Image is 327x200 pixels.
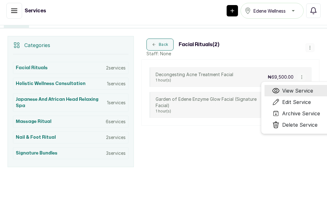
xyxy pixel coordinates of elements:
[156,96,268,114] div: Garden of Edene Enzyme Glow Facial (Signature Facial)1 hour(s)
[156,96,268,109] p: Garden of Edene Enzyme Glow Facial (Signature Facial)
[16,150,57,156] h3: Signature Bundles
[106,118,126,125] p: 6 services
[16,134,56,141] h3: Nail & Foot Ritual
[179,41,219,48] h3: Facial Rituals ( 2 )
[16,96,107,109] h3: Japanese and African Head Relaxing Spa
[282,87,313,94] span: View Service
[241,3,304,19] button: Edene Wellness
[106,134,126,141] p: 2 services
[106,150,126,156] p: 3 services
[146,39,174,51] button: Back
[156,71,233,83] div: Decongesting Acne Treatment Facial1 hour(s)
[25,7,46,15] h1: Services
[16,65,48,71] h3: Facial Rituals
[146,51,219,57] p: Staff: None
[282,121,318,129] span: Delete Service
[107,81,126,87] p: 1 services
[253,8,286,14] span: Edene Wellness
[24,41,50,49] p: Categories
[282,98,311,106] span: Edit Service
[106,65,126,71] p: 2 services
[16,118,51,125] h3: Massage Ritual
[156,109,268,114] p: 1 hour(s)
[268,74,294,80] p: ₦69,500.00
[107,100,126,106] p: 1 services
[156,78,233,83] p: 1 hour(s)
[282,110,320,117] span: Archive Service
[16,81,86,87] h3: Holistic Wellness Consultation
[156,71,233,78] p: Decongesting Acne Treatment Facial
